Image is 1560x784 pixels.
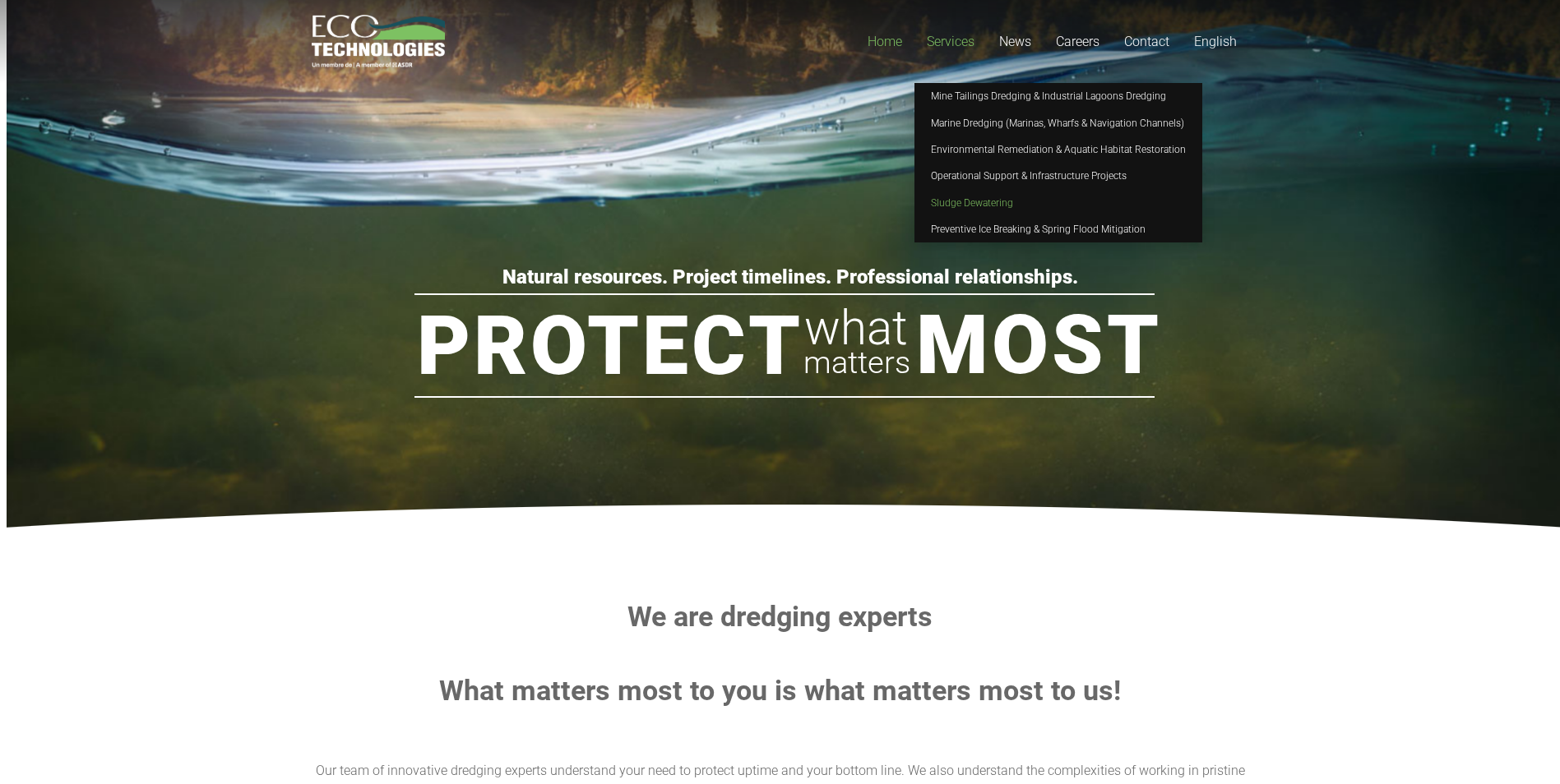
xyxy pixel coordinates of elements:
[1194,34,1237,49] span: English
[803,339,910,386] rs-layer: matters
[931,90,1166,102] span: Mine Tailings Dredging & Industrial Lagoons Dredging
[868,34,902,49] span: Home
[931,144,1186,155] span: Environmental Remediation & Aquatic Habitat Restoration
[931,118,1184,129] span: Marine Dredging (Marinas, Wharfs & Navigation Channels)
[931,170,1127,182] span: Operational Support & Infrastructure Projects
[1056,34,1099,49] span: Careers
[914,83,1202,109] a: Mine Tailings Dredging & Industrial Lagoons Dredging
[914,190,1202,216] a: Sludge Dewatering
[627,600,933,633] strong: We are dredging experts
[914,216,1202,242] a: Preventive Ice Breaking & Spring Flood Mitigation
[999,34,1031,49] span: News
[804,304,908,352] rs-layer: what
[417,305,803,387] rs-layer: Protect
[914,109,1202,136] a: Marine Dredging (Marinas, Wharfs & Navigation Channels)
[914,163,1202,189] a: Operational Support & Infrastructure Projects
[931,224,1146,235] span: Preventive Ice Breaking & Spring Flood Mitigation
[439,674,1121,707] strong: What matters most to you is what matters most to us!
[502,268,1078,286] rs-layer: Natural resources. Project timelines. Professional relationships.
[931,197,1013,209] span: Sludge Dewatering
[916,304,1162,386] rs-layer: Most
[927,34,974,49] span: Services
[312,15,446,68] a: logo_EcoTech_ASDR_RGB
[1124,34,1169,49] span: Contact
[914,136,1202,163] a: Environmental Remediation & Aquatic Habitat Restoration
